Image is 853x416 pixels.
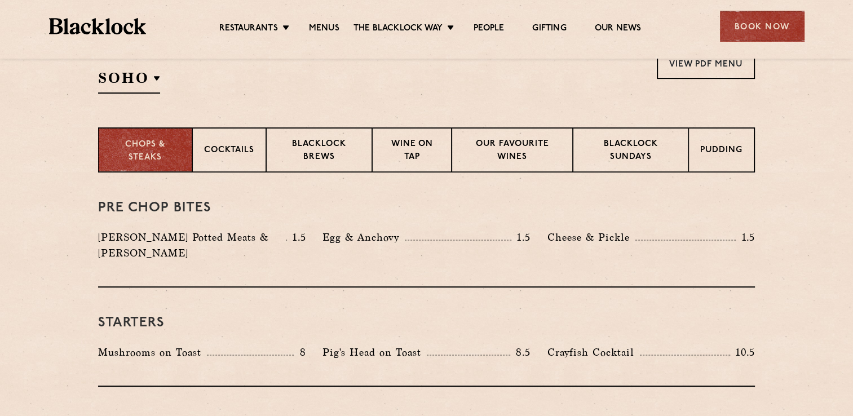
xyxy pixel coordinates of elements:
[287,230,306,245] p: 1.5
[474,23,504,36] a: People
[98,68,160,94] h2: SOHO
[49,18,147,34] img: BL_Textured_Logo-footer-cropped.svg
[463,138,562,165] p: Our favourite wines
[322,229,405,245] p: Egg & Anchovy
[204,144,254,158] p: Cocktails
[98,344,207,360] p: Mushrooms on Toast
[294,345,306,360] p: 8
[278,138,360,165] p: Blacklock Brews
[98,201,755,215] h3: Pre Chop Bites
[585,138,677,165] p: Blacklock Sundays
[309,23,339,36] a: Menus
[98,316,755,330] h3: Starters
[700,144,742,158] p: Pudding
[547,229,635,245] p: Cheese & Pickle
[730,345,755,360] p: 10.5
[736,230,755,245] p: 1.5
[532,23,566,36] a: Gifting
[353,23,443,36] a: The Blacklock Way
[511,230,531,245] p: 1.5
[595,23,642,36] a: Our News
[510,345,531,360] p: 8.5
[547,344,640,360] p: Crayfish Cocktail
[110,139,180,164] p: Chops & Steaks
[322,344,427,360] p: Pig's Head on Toast
[384,138,439,165] p: Wine on Tap
[657,48,755,79] a: View PDF Menu
[720,11,805,42] div: Book Now
[98,229,286,261] p: [PERSON_NAME] Potted Meats & [PERSON_NAME]
[219,23,278,36] a: Restaurants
